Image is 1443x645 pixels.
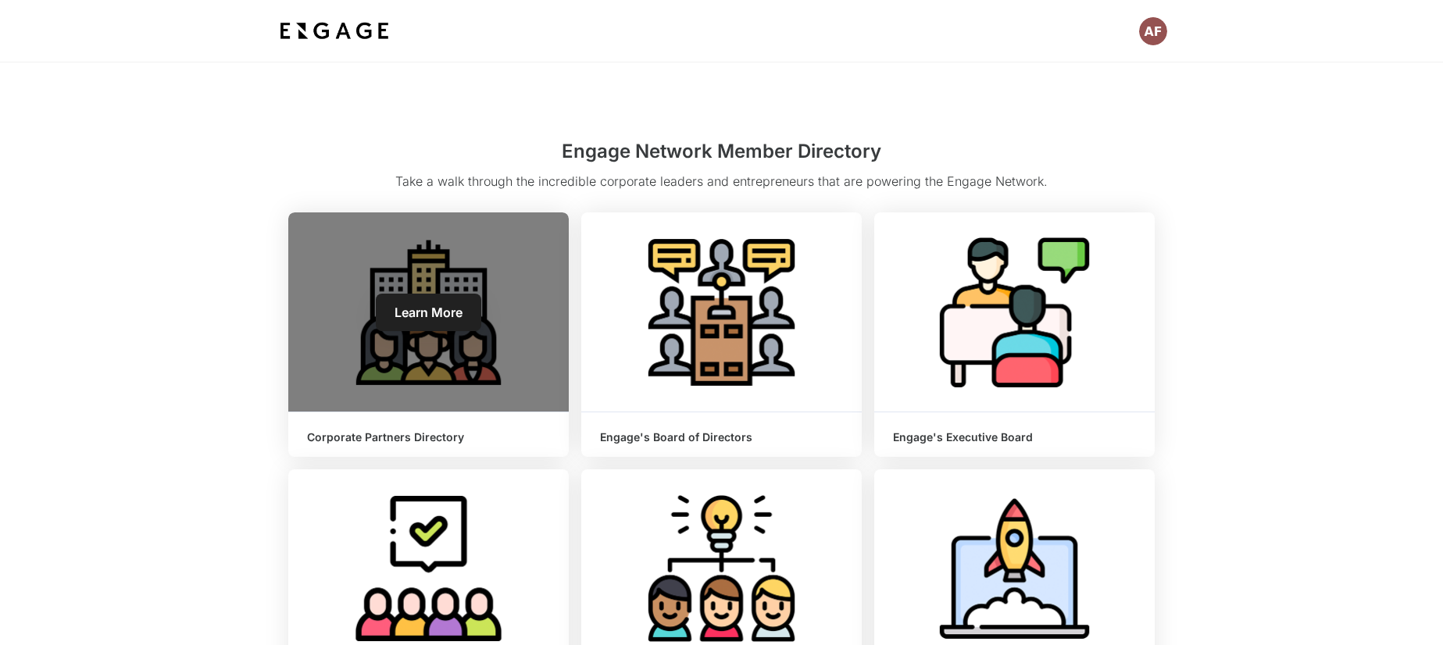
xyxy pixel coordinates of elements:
button: Open profile menu [1139,17,1167,45]
h6: Corporate Partners Directory [307,431,550,444]
img: Profile picture of Anne Felts [1139,17,1167,45]
p: Take a walk through the incredible corporate leaders and entrepreneurs that are powering the Enga... [288,172,1155,200]
h2: Engage Network Member Directory [288,137,1155,172]
h6: Engage's Board of Directors [600,431,843,444]
h6: Engage's Executive Board [893,431,1136,444]
a: Learn More [376,294,481,331]
span: Learn More [395,305,463,320]
img: bdf1fb74-1727-4ba0-a5bd-bc74ae9fc70b.jpeg [277,17,392,45]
